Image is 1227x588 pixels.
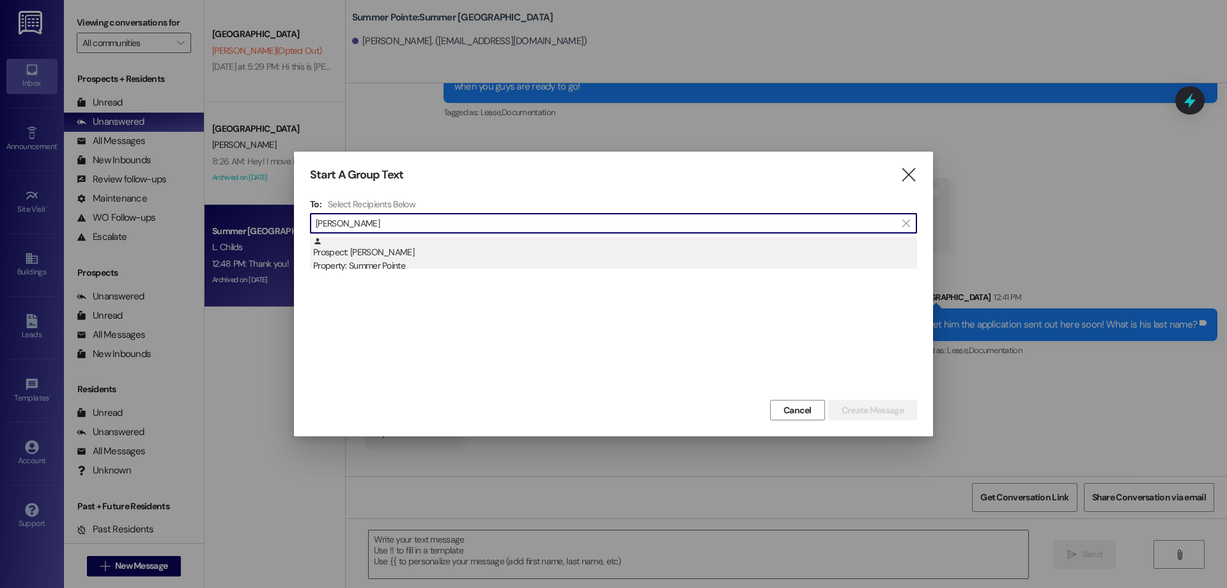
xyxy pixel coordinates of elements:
[310,198,321,210] h3: To:
[783,404,812,417] span: Cancel
[316,214,896,232] input: Search for any contact or apartment
[902,218,909,228] i: 
[313,259,917,273] div: Property: Summer Pointe
[328,198,415,210] h4: Select Recipients Below
[770,400,825,420] button: Cancel
[313,237,917,273] div: Prospect: [PERSON_NAME]
[900,168,917,182] i: 
[310,168,403,182] h3: Start A Group Text
[828,400,917,420] button: Create Message
[842,404,904,417] span: Create Message
[310,237,917,269] div: Prospect: [PERSON_NAME]Property: Summer Pointe
[896,214,916,233] button: Clear text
